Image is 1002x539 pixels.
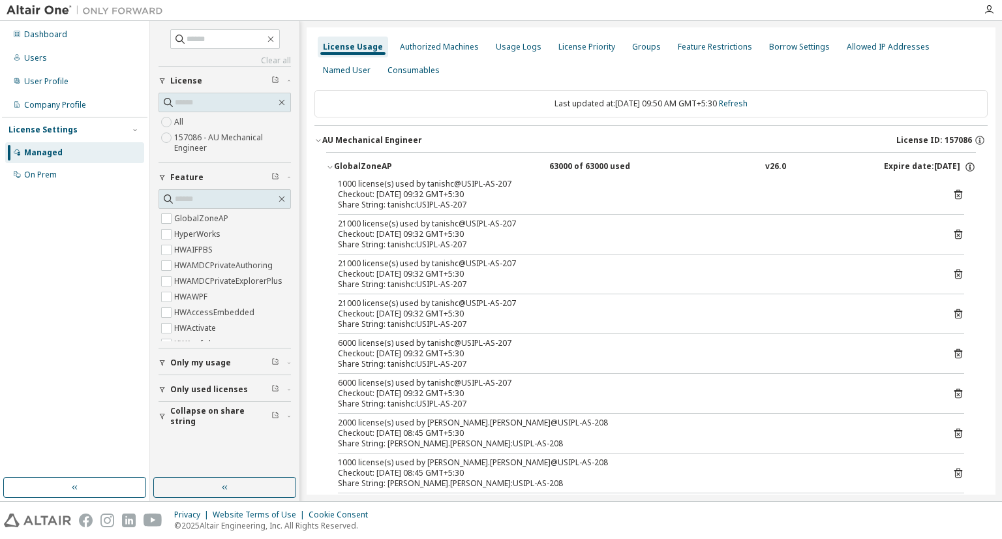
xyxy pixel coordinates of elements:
div: Share String: tanishc:USIPL-AS-207 [338,279,933,290]
label: HyperWorks [174,226,223,242]
button: Only used licenses [159,375,291,404]
span: Clear filter [271,172,279,183]
label: HWActivate [174,320,219,336]
div: 6000 license(s) used by tanishc@USIPL-AS-207 [338,378,933,388]
span: Only used licenses [170,384,248,395]
div: Cookie Consent [309,510,376,520]
div: Groups [632,42,661,52]
label: 157086 - AU Mechanical Engineer [174,130,291,156]
img: youtube.svg [144,514,162,527]
div: Authorized Machines [400,42,479,52]
label: HWAWPF [174,289,210,305]
button: License [159,67,291,95]
div: 2000 license(s) used by [PERSON_NAME].[PERSON_NAME]@USIPL-AS-208 [338,418,933,428]
div: Checkout: [DATE] 09:32 GMT+5:30 [338,229,933,239]
div: Feature Restrictions [678,42,752,52]
div: Share String: tanishc:USIPL-AS-207 [338,200,933,210]
div: Share String: tanishc:USIPL-AS-207 [338,399,933,409]
div: Share String: tanishc:USIPL-AS-207 [338,239,933,250]
label: HWAMDCPrivateAuthoring [174,258,275,273]
button: GlobalZoneAP63000 of 63000 usedv26.0Expire date:[DATE] [326,153,976,181]
label: HWAcufwh [174,336,216,352]
div: Consumables [387,65,440,76]
div: 1000 license(s) used by [PERSON_NAME].[PERSON_NAME]@USIPL-AS-208 [338,457,933,468]
div: Expire date: [DATE] [884,161,976,173]
img: Altair One [7,4,170,17]
div: Checkout: [DATE] 08:45 GMT+5:30 [338,428,933,439]
div: Checkout: [DATE] 09:32 GMT+5:30 [338,348,933,359]
div: 1000 license(s) used by tanishc@USIPL-AS-207 [338,179,933,189]
span: Clear filter [271,358,279,368]
div: v26.0 [765,161,786,173]
button: Only my usage [159,348,291,377]
div: Managed [24,147,63,158]
span: License ID: 157086 [896,135,972,146]
div: Last updated at: [DATE] 09:50 AM GMT+5:30 [314,90,988,117]
div: Share String: tanishc:USIPL-AS-207 [338,359,933,369]
span: Feature [170,172,204,183]
span: Clear filter [271,384,279,395]
div: Allowed IP Addresses [847,42,930,52]
label: HWAMDCPrivateExplorerPlus [174,273,285,289]
p: © 2025 Altair Engineering, Inc. All Rights Reserved. [174,520,376,531]
div: Checkout: [DATE] 09:32 GMT+5:30 [338,388,933,399]
label: HWAccessEmbedded [174,305,257,320]
div: License Settings [8,125,78,135]
img: altair_logo.svg [4,514,71,527]
label: All [174,114,186,130]
span: Clear filter [271,76,279,86]
span: Only my usage [170,358,231,368]
div: 21000 license(s) used by tanishc@USIPL-AS-207 [338,219,933,229]
div: AU Mechanical Engineer [322,135,422,146]
div: 21000 license(s) used by tanishc@USIPL-AS-207 [338,258,933,269]
button: AU Mechanical EngineerLicense ID: 157086 [314,126,988,155]
div: Borrow Settings [769,42,830,52]
button: Collapse on share string [159,402,291,431]
div: Named User [323,65,371,76]
div: Usage Logs [496,42,541,52]
span: Collapse on share string [170,406,271,427]
a: Refresh [719,98,748,109]
div: Share String: [PERSON_NAME].[PERSON_NAME]:USIPL-AS-208 [338,478,933,489]
img: facebook.svg [79,514,93,527]
div: Share String: tanishc:USIPL-AS-207 [338,319,933,330]
div: 63000 of 63000 used [549,161,667,173]
div: Privacy [174,510,213,520]
label: HWAIFPBS [174,242,215,258]
a: Clear all [159,55,291,66]
div: Website Terms of Use [213,510,309,520]
div: User Profile [24,76,68,87]
img: linkedin.svg [122,514,136,527]
div: License Usage [323,42,383,52]
div: License Priority [558,42,615,52]
button: Feature [159,163,291,192]
div: 6000 license(s) used by tanishc@USIPL-AS-207 [338,338,933,348]
div: GlobalZoneAP [334,161,451,173]
div: Company Profile [24,100,86,110]
div: Checkout: [DATE] 09:32 GMT+5:30 [338,189,933,200]
div: Dashboard [24,29,67,40]
div: 21000 license(s) used by tanishc@USIPL-AS-207 [338,298,933,309]
span: License [170,76,202,86]
img: instagram.svg [100,514,114,527]
div: Checkout: [DATE] 08:45 GMT+5:30 [338,468,933,478]
label: GlobalZoneAP [174,211,231,226]
div: Share String: [PERSON_NAME].[PERSON_NAME]:USIPL-AS-208 [338,439,933,449]
div: On Prem [24,170,57,180]
div: Users [24,53,47,63]
span: Clear filter [271,411,279,422]
div: Checkout: [DATE] 09:32 GMT+5:30 [338,269,933,279]
div: Checkout: [DATE] 09:32 GMT+5:30 [338,309,933,319]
